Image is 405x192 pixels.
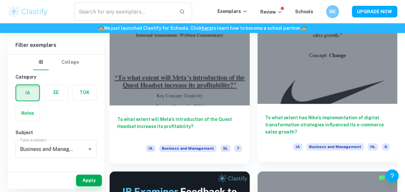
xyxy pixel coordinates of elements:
button: TOK [72,85,96,100]
a: Schools [295,9,313,14]
img: Marked [379,175,385,181]
a: here [202,26,212,31]
h6: Category [15,73,97,80]
button: UPGRADE NOW [352,6,397,17]
label: Type a subject [20,137,47,143]
h6: To what extent has Nike's implementation of digital transformation strategies influenced its e-co... [265,114,390,135]
button: Notes [16,105,40,121]
h6: Criteria [15,168,97,176]
span: 🏫 [98,26,104,31]
p: Exemplars [217,8,247,15]
span: HL [368,143,378,150]
button: Help and Feedback [386,169,399,182]
button: Open [85,144,94,154]
span: IA [293,143,303,150]
span: 6 [382,143,390,150]
button: Apply [76,175,102,186]
p: Review [260,8,282,16]
button: ME [326,5,339,18]
img: Clastify logo [8,5,49,18]
button: EE [44,85,68,100]
span: Business and Management [306,143,364,150]
button: IA [16,85,39,101]
span: SL [220,145,230,152]
h6: We just launched Clastify for Schools. Click to learn how to become a school partner. [1,25,404,32]
span: 7 [234,145,242,152]
button: College [62,55,79,70]
h6: Filter exemplars [8,36,104,54]
button: IB [33,55,49,70]
div: Filter type choice [33,55,79,70]
h6: ME [329,8,336,15]
input: Search for any exemplars... [74,3,174,21]
span: IA [146,145,155,152]
span: Business and Management [159,145,217,152]
h6: Subject [15,129,97,136]
span: 🏫 [301,26,307,31]
h6: To what extent will Meta’s introduction of the Quest Headset increase its profitability? [117,116,242,137]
